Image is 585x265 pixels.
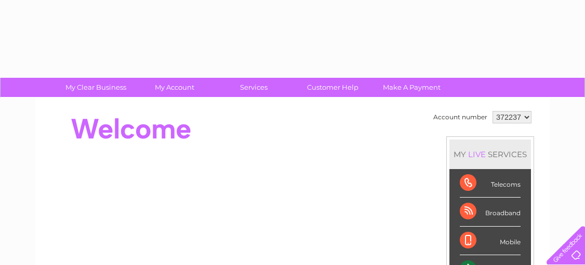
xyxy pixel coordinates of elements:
[211,78,297,97] a: Services
[449,140,531,169] div: MY SERVICES
[290,78,376,97] a: Customer Help
[466,149,488,159] div: LIVE
[460,227,521,255] div: Mobile
[132,78,218,97] a: My Account
[53,78,139,97] a: My Clear Business
[460,198,521,226] div: Broadband
[460,169,521,198] div: Telecoms
[431,108,490,126] td: Account number
[369,78,455,97] a: Make A Payment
